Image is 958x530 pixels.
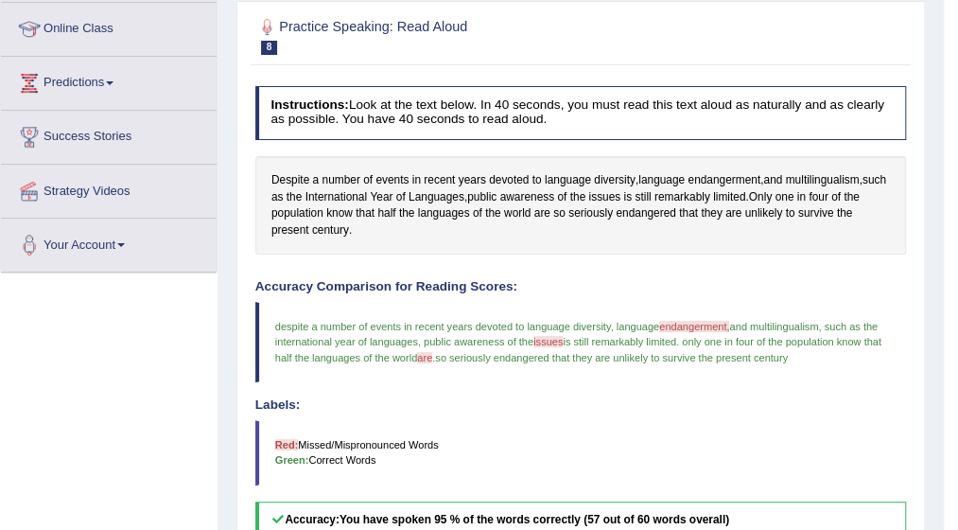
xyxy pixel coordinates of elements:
[417,352,432,363] span: are
[261,41,278,55] span: 8
[485,205,501,222] span: Click to see word definition
[701,205,722,222] span: Click to see word definition
[568,205,613,222] span: Click to see word definition
[1,111,217,158] a: Success Stories
[312,172,319,189] span: Click to see word definition
[418,205,470,222] span: Click to see word definition
[326,205,353,222] span: Click to see word definition
[467,189,496,206] span: Click to see word definition
[532,172,542,189] span: Click to see word definition
[809,189,828,206] span: Click to see word definition
[255,15,659,55] h2: Practice Speaking: Read Aloud
[432,352,435,363] span: .
[363,172,373,189] span: Click to see word definition
[255,420,907,485] blockquote: Missed/Mispronounced Words Correct Words
[459,172,486,189] span: Click to see word definition
[638,172,685,189] span: Click to see word definition
[1,3,217,50] a: Online Class
[409,189,464,206] span: Click to see word definition
[713,189,745,206] span: Click to see word definition
[504,205,531,222] span: Click to see word definition
[798,205,834,222] span: Click to see word definition
[553,205,566,222] span: Click to see word definition
[831,189,841,206] span: Click to see word definition
[594,172,636,189] span: Click to see word definition
[255,86,907,140] h4: Look at the text below. In 40 seconds, you must read this text aloud as naturally and as clearly ...
[270,97,348,112] b: Instructions:
[370,189,392,206] span: Click to see word definition
[688,172,760,189] span: Click to see word definition
[635,189,651,206] span: Click to see word definition
[588,189,620,206] span: Click to see word definition
[424,172,455,189] span: Click to see word definition
[287,189,303,206] span: Click to see word definition
[775,189,793,206] span: Click to see word definition
[749,189,772,206] span: Click to see word definition
[396,189,406,206] span: Click to see word definition
[255,398,907,413] h4: Labels:
[623,189,632,206] span: Click to see word definition
[785,172,859,189] span: Click to see word definition
[473,205,482,222] span: Click to see word definition
[862,172,886,189] span: Click to see word definition
[356,205,374,222] span: Click to see word definition
[489,172,529,189] span: Click to see word definition
[785,205,794,222] span: Click to see word definition
[534,205,550,222] span: Click to see word definition
[275,439,299,450] b: Red:
[375,172,409,189] span: Click to see word definition
[435,352,788,363] span: so seriously endangered that they are unlikely to survive the present century
[271,172,309,189] span: Click to see word definition
[275,336,884,362] span: is still remarkably limited. only one in four of the population know that half the languages of t...
[412,172,421,189] span: Click to see word definition
[570,189,586,206] span: Click to see word definition
[255,280,907,294] h4: Accuracy Comparison for Reading Scores:
[255,156,907,255] div: , , , , . .
[1,165,217,212] a: Strategy Videos
[275,321,659,332] span: despite a number of events in recent years devoted to language diversity, language
[499,189,554,206] span: Click to see word definition
[1,57,217,104] a: Predictions
[763,172,782,189] span: Click to see word definition
[533,336,563,347] span: issues
[844,189,860,206] span: Click to see word definition
[616,205,675,222] span: Click to see word definition
[557,189,566,206] span: Click to see word definition
[322,172,359,189] span: Click to see word definition
[1,219,217,266] a: Your Account
[837,205,853,222] span: Click to see word definition
[271,205,323,222] span: Click to see word definition
[545,172,591,189] span: Click to see word definition
[679,205,698,222] span: Click to see word definition
[654,189,710,206] span: Click to see word definition
[271,189,284,206] span: Click to see word definition
[271,222,309,239] span: Click to see word definition
[305,189,367,206] span: Click to see word definition
[725,205,741,222] span: Click to see word definition
[744,205,782,222] span: Click to see word definition
[399,205,415,222] span: Click to see word definition
[312,222,349,239] span: Click to see word definition
[340,513,729,526] b: You have spoken 95 % of the words correctly (57 out of 60 words overall)
[797,189,806,206] span: Click to see word definition
[275,454,309,466] b: Green:
[659,321,729,332] span: endangerment,
[377,205,395,222] span: Click to see word definition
